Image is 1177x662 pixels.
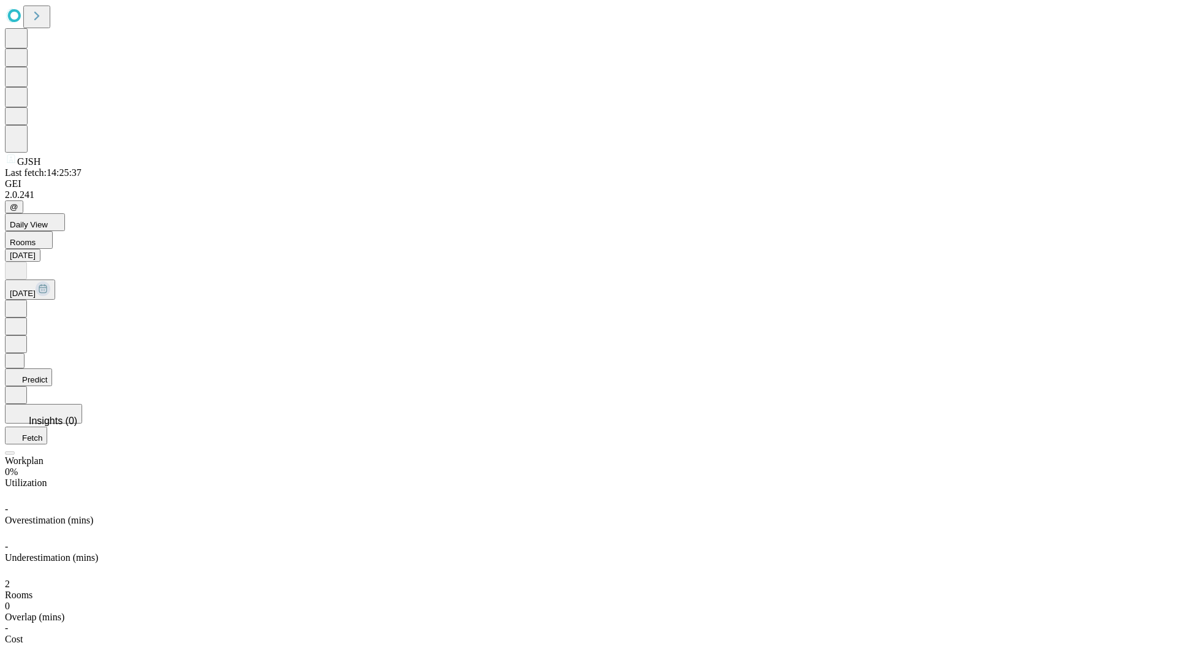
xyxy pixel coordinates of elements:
[5,541,8,552] span: -
[5,231,53,249] button: Rooms
[5,249,40,262] button: [DATE]
[5,213,65,231] button: Daily View
[5,552,98,563] span: Underestimation (mins)
[5,623,8,633] span: -
[5,504,8,514] span: -
[10,202,18,211] span: @
[5,455,44,466] span: Workplan
[5,427,47,444] button: Fetch
[5,612,64,622] span: Overlap (mins)
[5,404,82,424] button: Insights (0)
[5,200,23,213] button: @
[5,466,18,477] span: 0%
[5,477,47,488] span: Utilization
[5,515,93,525] span: Overestimation (mins)
[17,156,40,167] span: GJSH
[10,220,48,229] span: Daily View
[29,416,77,426] span: Insights (0)
[5,167,82,178] span: Last fetch: 14:25:37
[10,238,36,247] span: Rooms
[5,634,23,644] span: Cost
[5,579,10,589] span: 2
[5,178,1172,189] div: GEI
[5,590,32,600] span: Rooms
[5,601,10,611] span: 0
[5,189,1172,200] div: 2.0.241
[5,280,55,300] button: [DATE]
[10,289,36,298] span: [DATE]
[5,368,52,386] button: Predict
